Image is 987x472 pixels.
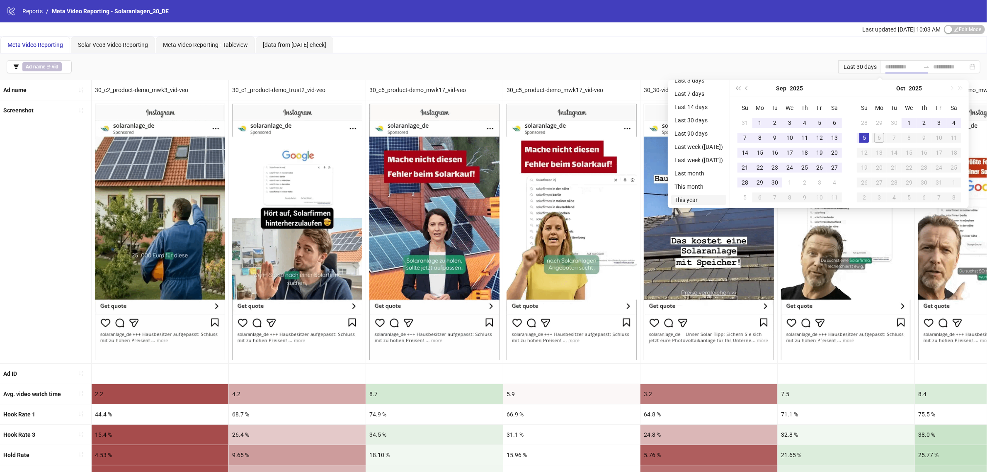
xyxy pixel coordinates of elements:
[3,370,17,377] b: Ad ID
[503,425,640,445] div: 31.1 %
[949,163,959,173] div: 25
[95,104,225,360] img: Screenshot 120233992632940649
[827,130,842,145] td: 2025-09-13
[874,163,884,173] div: 20
[887,145,902,160] td: 2025-10-14
[917,100,931,115] th: Th
[919,148,929,158] div: 16
[887,160,902,175] td: 2025-10-21
[737,100,752,115] th: Su
[740,178,750,187] div: 28
[78,107,84,113] span: sort-ascending
[78,431,84,437] span: sort-ascending
[3,452,29,458] b: Hold Rate
[812,100,827,115] th: Fr
[934,118,944,128] div: 3
[917,190,931,205] td: 2025-11-06
[874,148,884,158] div: 13
[737,160,752,175] td: 2025-09-21
[781,104,911,360] img: Screenshot 120233992639890649
[503,80,640,100] div: 30_c5_product-demo_mwk17_vid-veo
[859,133,869,143] div: 5
[503,404,640,424] div: 66.9 %
[78,391,84,397] span: sort-ascending
[923,63,930,70] span: to
[800,178,810,187] div: 2
[896,80,905,97] button: Choose a month
[931,190,946,205] td: 2025-11-07
[931,175,946,190] td: 2025-10-31
[752,115,767,130] td: 2025-09-01
[782,115,797,130] td: 2025-09-03
[902,130,917,145] td: 2025-10-08
[827,115,842,130] td: 2025-09-06
[815,148,825,158] div: 19
[934,163,944,173] div: 24
[949,118,959,128] div: 4
[737,115,752,130] td: 2025-08-31
[872,175,887,190] td: 2025-10-27
[767,145,782,160] td: 2025-09-16
[767,160,782,175] td: 2025-09-23
[815,192,825,202] div: 10
[797,145,812,160] td: 2025-09-18
[778,384,914,404] div: 7.5
[770,133,780,143] div: 9
[812,145,827,160] td: 2025-09-19
[229,404,366,424] div: 68.7 %
[815,133,825,143] div: 12
[919,163,929,173] div: 23
[862,26,941,33] span: Last updated [DATE] 10:03 AM
[904,148,914,158] div: 15
[782,100,797,115] th: We
[3,391,61,397] b: Avg. video watch time
[737,130,752,145] td: 2025-09-07
[3,431,35,438] b: Hook Rate 3
[671,75,726,85] li: Last 3 days
[917,130,931,145] td: 2025-10-09
[26,64,45,70] b: Ad name
[931,145,946,160] td: 2025-10-17
[857,175,872,190] td: 2025-10-26
[904,118,914,128] div: 1
[859,192,869,202] div: 2
[52,64,58,70] b: vid
[752,145,767,160] td: 2025-09-15
[857,145,872,160] td: 2025-10-12
[52,8,169,15] span: Meta Video Reporting - Solaranlagen_30_DE
[752,160,767,175] td: 2025-09-22
[3,411,35,418] b: Hook Rate 1
[857,190,872,205] td: 2025-11-02
[889,163,899,173] div: 21
[917,115,931,130] td: 2025-10-02
[827,160,842,175] td: 2025-09-27
[778,404,914,424] div: 71.1 %
[949,192,959,202] div: 8
[917,175,931,190] td: 2025-10-30
[827,190,842,205] td: 2025-10-11
[949,148,959,158] div: 18
[78,411,84,417] span: sort-ascending
[671,102,726,112] li: Last 14 days
[946,160,961,175] td: 2025-10-25
[7,60,72,73] button: Ad name ∋ vid
[857,130,872,145] td: 2025-10-05
[902,100,917,115] th: We
[755,118,765,128] div: 1
[755,192,765,202] div: 6
[644,104,774,360] img: Screenshot 120232862887090649
[46,7,49,16] li: /
[733,80,742,97] button: Last year (Control + left)
[92,425,228,445] div: 15.4 %
[782,130,797,145] td: 2025-09-10
[7,41,63,48] span: Meta Video Reporting
[923,63,930,70] span: swap-right
[671,142,726,152] li: Last week ([DATE])
[671,182,726,192] li: This month
[671,195,726,205] li: This year
[919,178,929,187] div: 30
[889,192,899,202] div: 4
[752,190,767,205] td: 2025-10-06
[797,175,812,190] td: 2025-10-02
[785,148,795,158] div: 17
